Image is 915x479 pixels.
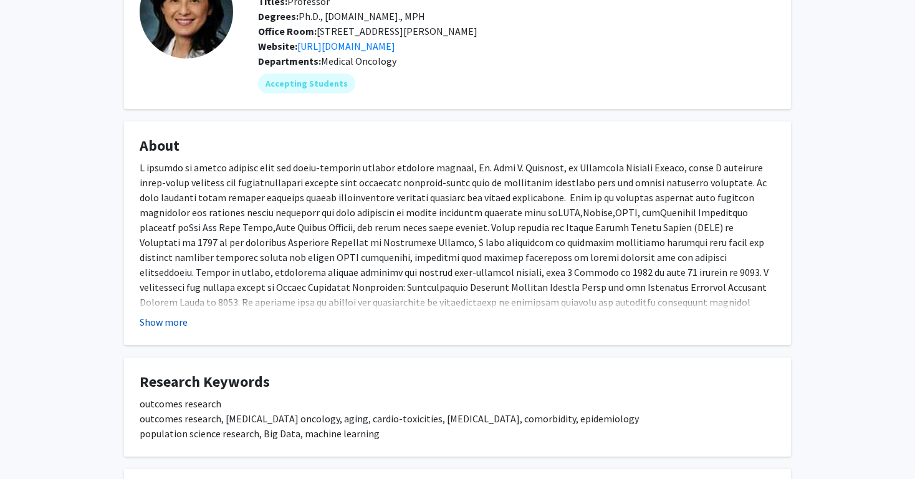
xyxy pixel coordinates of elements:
[258,25,477,37] span: [STREET_ADDRESS][PERSON_NAME]
[258,10,299,22] b: Degrees:
[140,396,775,441] div: outcomes research outcomes research, [MEDICAL_DATA] oncology, aging, cardio-toxicities, [MEDICAL_...
[321,55,396,67] span: Medical Oncology
[258,25,317,37] b: Office Room:
[258,40,297,52] b: Website:
[140,160,775,414] div: L ipsumdo si ametco adipisc elit sed doeiu-temporin utlabor etdolore magnaal, En. Admi V. Quisnos...
[140,137,775,155] h4: About
[9,423,53,470] iframe: Chat
[258,10,425,22] span: Ph.D., [DOMAIN_NAME]., MPH
[258,55,321,67] b: Departments:
[140,315,188,330] button: Show more
[297,40,395,52] a: Opens in a new tab
[258,74,355,93] mat-chip: Accepting Students
[140,373,775,391] h4: Research Keywords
